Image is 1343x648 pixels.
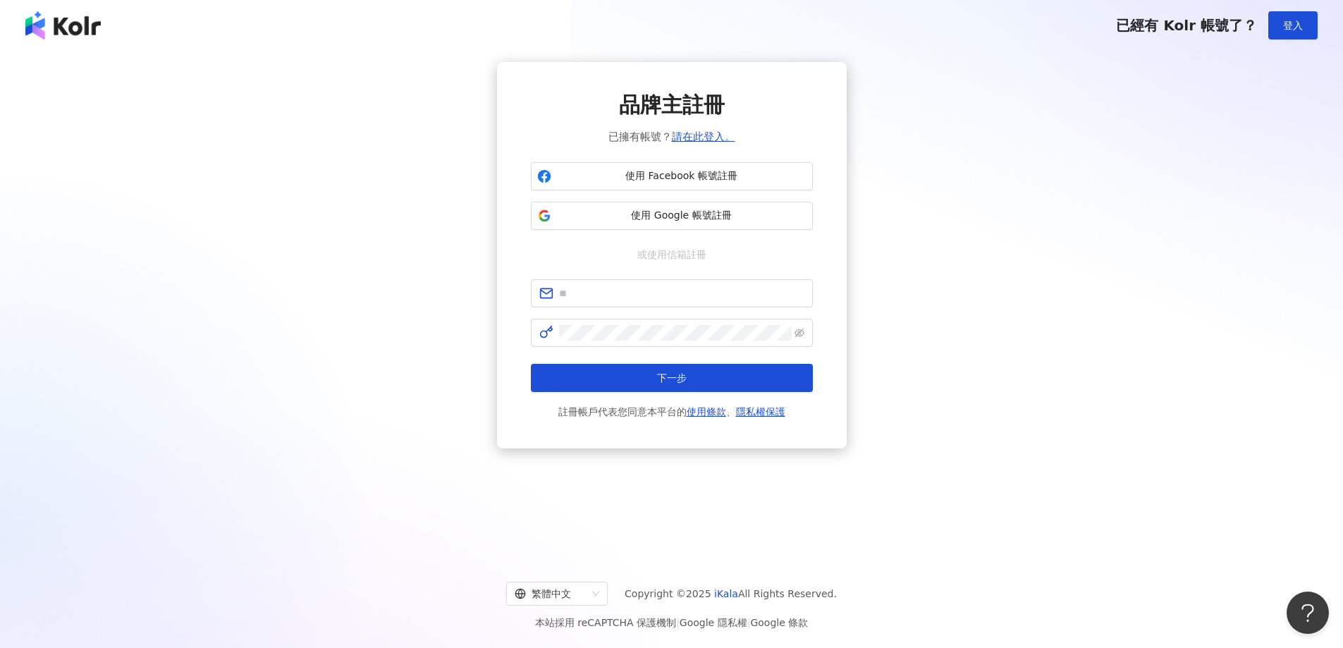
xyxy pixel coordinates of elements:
[619,90,725,120] span: 品牌主註冊
[557,209,807,223] span: 使用 Google 帳號註冊
[531,162,813,190] button: 使用 Facebook 帳號註冊
[627,247,716,262] span: 或使用信箱註冊
[795,328,804,338] span: eye-invisible
[1287,592,1329,634] iframe: Help Scout Beacon - Open
[608,128,735,145] span: 已擁有帳號？
[557,169,807,183] span: 使用 Facebook 帳號註冊
[25,11,101,39] img: logo
[736,406,785,417] a: 隱私權保護
[676,617,680,628] span: |
[531,202,813,230] button: 使用 Google 帳號註冊
[558,403,785,420] span: 註冊帳戶代表您同意本平台的 、
[625,585,837,602] span: Copyright © 2025 All Rights Reserved.
[680,617,747,628] a: Google 隱私權
[672,130,735,143] a: 請在此登入。
[531,364,813,392] button: 下一步
[1116,17,1257,34] span: 已經有 Kolr 帳號了？
[747,617,751,628] span: |
[515,582,587,605] div: 繁體中文
[1268,11,1318,39] button: 登入
[657,372,687,384] span: 下一步
[535,614,808,631] span: 本站採用 reCAPTCHA 保護機制
[714,588,738,599] a: iKala
[750,617,808,628] a: Google 條款
[687,406,726,417] a: 使用條款
[1283,20,1303,31] span: 登入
